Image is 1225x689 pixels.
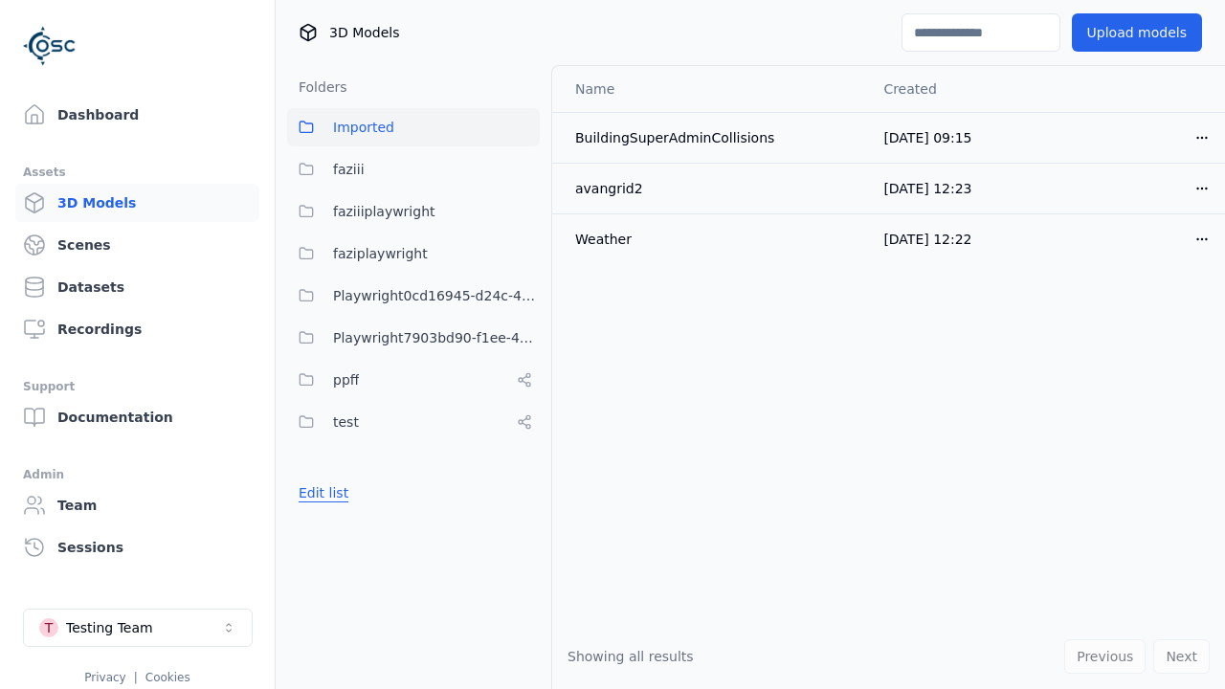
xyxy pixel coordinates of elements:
a: Cookies [145,671,190,684]
button: Imported [287,108,540,146]
button: faziii [287,150,540,189]
img: Logo [23,19,77,73]
button: faziplaywright [287,234,540,273]
button: test [287,403,540,441]
div: avangrid2 [575,179,853,198]
span: [DATE] 12:22 [883,232,971,247]
span: Showing all results [568,649,694,664]
button: faziiiplaywright [287,192,540,231]
span: faziii [333,158,365,181]
span: Playwright0cd16945-d24c-45f9-a8ba-c74193e3fd84 [333,284,540,307]
a: 3D Models [15,184,259,222]
a: Recordings [15,310,259,348]
a: Dashboard [15,96,259,134]
span: Imported [333,116,394,139]
h3: Folders [287,78,347,97]
span: [DATE] 12:23 [883,181,971,196]
span: faziiiplaywright [333,200,435,223]
span: Playwright7903bd90-f1ee-40e5-8689-7a943bbd43ef [333,326,540,349]
th: Name [552,66,868,112]
a: Team [15,486,259,524]
div: Support [23,375,252,398]
button: Playwright7903bd90-f1ee-40e5-8689-7a943bbd43ef [287,319,540,357]
button: Playwright0cd16945-d24c-45f9-a8ba-c74193e3fd84 [287,277,540,315]
span: | [134,671,138,684]
a: Sessions [15,528,259,567]
a: Datasets [15,268,259,306]
div: Admin [23,463,252,486]
a: Privacy [84,671,125,684]
button: ppff [287,361,540,399]
th: Created [868,66,1047,112]
div: Testing Team [66,618,153,637]
a: Documentation [15,398,259,436]
span: 3D Models [329,23,399,42]
a: Scenes [15,226,259,264]
button: Edit list [287,476,360,510]
div: T [39,618,58,637]
span: faziplaywright [333,242,428,265]
div: BuildingSuperAdminCollisions [575,128,853,147]
div: Weather [575,230,853,249]
span: test [333,411,359,433]
span: [DATE] 09:15 [883,130,971,145]
button: Upload models [1072,13,1202,52]
button: Select a workspace [23,609,253,647]
span: ppff [333,368,359,391]
div: Assets [23,161,252,184]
